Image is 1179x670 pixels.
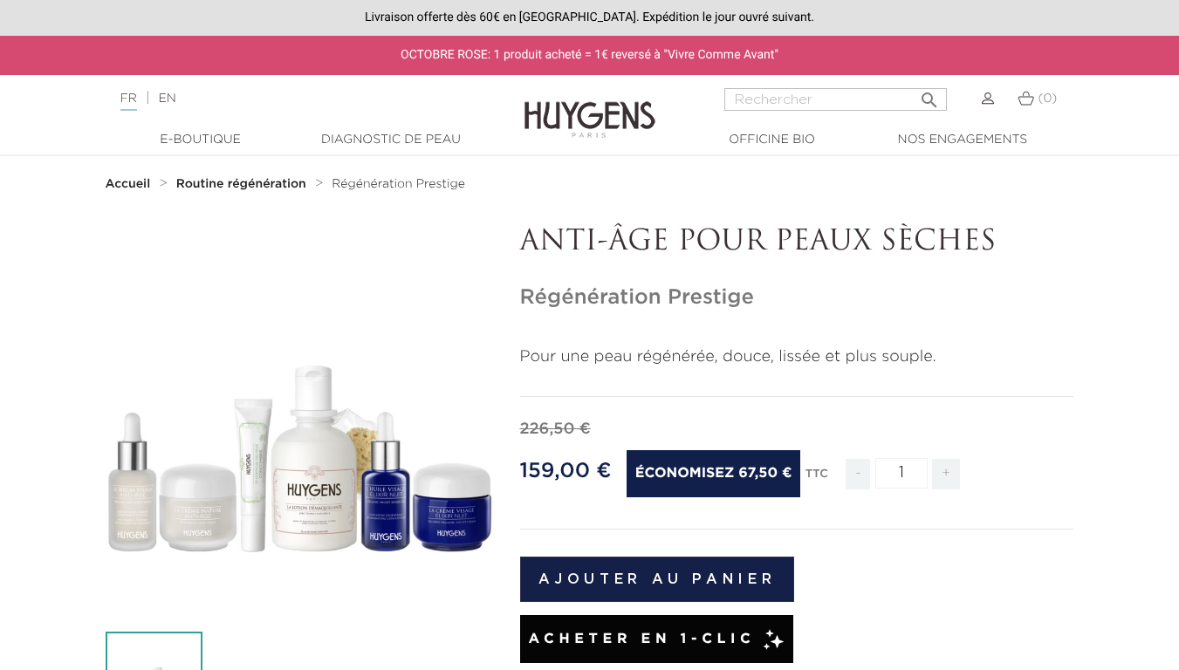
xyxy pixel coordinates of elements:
[304,131,478,149] a: Diagnostic de peau
[919,85,940,106] i: 
[627,450,801,497] span: Économisez 67,50 €
[805,455,828,502] div: TTC
[520,421,591,437] span: 226,50 €
[685,131,860,149] a: Officine Bio
[520,226,1074,259] p: ANTI-ÂGE POUR PEAUX SÈCHES
[106,178,151,190] strong: Accueil
[524,73,655,140] img: Huygens
[113,131,288,149] a: E-Boutique
[875,458,928,489] input: Quantité
[846,459,870,489] span: -
[520,285,1074,311] h1: Régénération Prestige
[176,177,311,191] a: Routine régénération
[520,345,1074,369] p: Pour une peau régénérée, douce, lissée et plus souple.
[106,177,154,191] a: Accueil
[875,131,1050,149] a: Nos engagements
[332,177,464,191] a: Régénération Prestige
[332,178,464,190] span: Régénération Prestige
[520,557,795,602] button: Ajouter au panier
[520,461,612,482] span: 159,00 €
[724,88,947,111] input: Rechercher
[1038,92,1057,105] span: (0)
[112,88,478,109] div: |
[932,459,960,489] span: +
[914,83,945,106] button: 
[158,92,175,105] a: EN
[176,178,306,190] strong: Routine régénération
[120,92,137,111] a: FR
